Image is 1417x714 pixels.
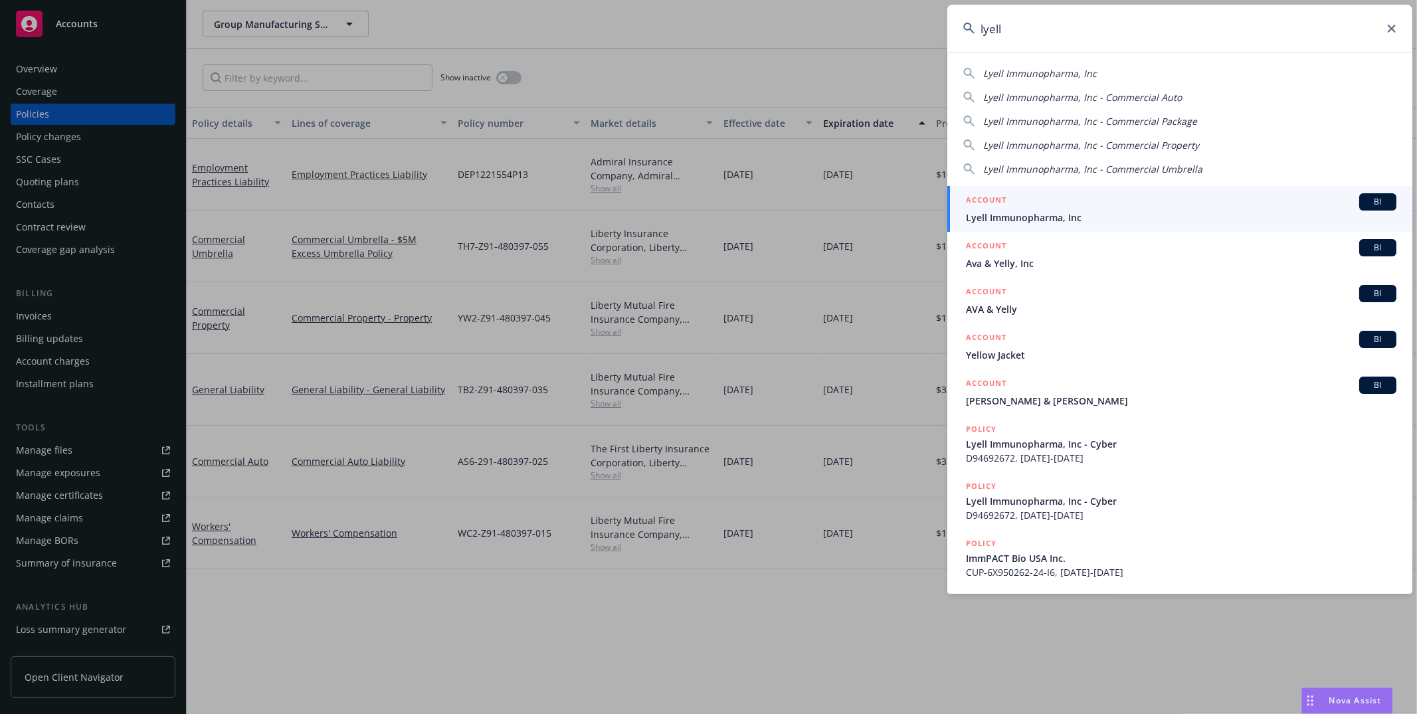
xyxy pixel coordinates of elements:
a: ACCOUNTBIAva & Yelly, Inc [947,232,1412,278]
h5: ACCOUNT [966,377,1006,393]
span: BI [1365,333,1391,345]
span: BI [1365,242,1391,254]
span: CUP-6X950262-24-I6, [DATE]-[DATE] [966,565,1396,579]
span: Lyell Immunopharma, Inc - Commercial Package [983,115,1197,128]
h5: POLICY [966,537,996,550]
div: Drag to move [1302,688,1319,713]
span: Lyell Immunopharma, Inc - Commercial Umbrella [983,163,1202,175]
span: Lyell Immunopharma, Inc - Cyber [966,494,1396,508]
span: AVA & Yelly [966,302,1396,316]
input: Search... [947,5,1412,52]
a: ACCOUNTBIAVA & Yelly [947,278,1412,323]
span: Ava & Yelly, Inc [966,256,1396,270]
a: ACCOUNTBILyell Immunopharma, Inc [947,186,1412,232]
span: Nova Assist [1329,695,1382,706]
h5: POLICY [966,422,996,436]
h5: POLICY [966,480,996,493]
a: POLICYLyell Immunopharma, Inc - CyberD94692672, [DATE]-[DATE] [947,472,1412,529]
a: ACCOUNTBIYellow Jacket [947,323,1412,369]
a: POLICYLyell Immunopharma, Inc - CyberD94692672, [DATE]-[DATE] [947,415,1412,472]
a: POLICYImmPACT Bio USA Inc.CUP-6X950262-24-I6, [DATE]-[DATE] [947,529,1412,586]
span: Lyell Immunopharma, Inc [966,211,1396,224]
h5: ACCOUNT [966,193,1006,209]
a: ACCOUNTBI[PERSON_NAME] & [PERSON_NAME] [947,369,1412,415]
span: Yellow Jacket [966,348,1396,362]
span: [PERSON_NAME] & [PERSON_NAME] [966,394,1396,408]
span: D94692672, [DATE]-[DATE] [966,508,1396,522]
span: ImmPACT Bio USA Inc. [966,551,1396,565]
span: BI [1365,288,1391,300]
span: BI [1365,196,1391,208]
h5: ACCOUNT [966,239,1006,255]
span: Lyell Immunopharma, Inc - Commercial Auto [983,91,1182,104]
h5: ACCOUNT [966,331,1006,347]
span: Lyell Immunopharma, Inc [983,67,1097,80]
span: Lyell Immunopharma, Inc - Commercial Property [983,139,1199,151]
span: Lyell Immunopharma, Inc - Cyber [966,437,1396,451]
span: BI [1365,379,1391,391]
span: D94692672, [DATE]-[DATE] [966,451,1396,465]
h5: ACCOUNT [966,285,1006,301]
button: Nova Assist [1301,687,1393,714]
